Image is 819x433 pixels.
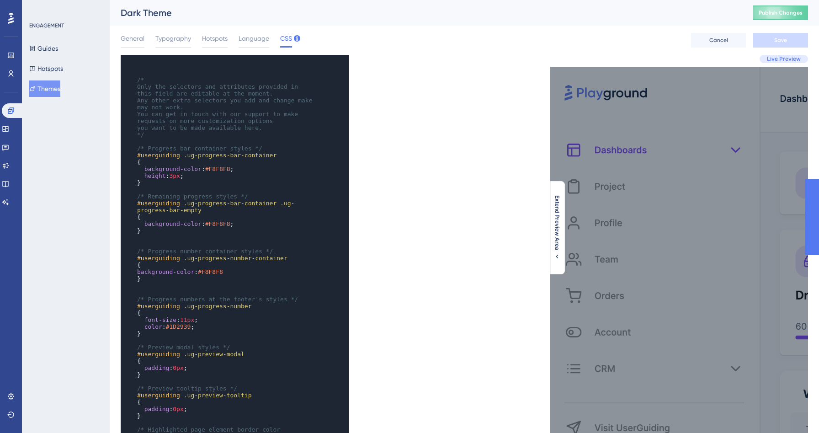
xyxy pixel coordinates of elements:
[137,399,141,406] span: {
[184,255,287,262] span: .ug-progress-number-container
[137,364,187,371] span: : ;
[205,166,230,172] span: #F8F8F8
[205,220,230,227] span: #F8F8F8
[137,323,194,330] span: : ;
[137,227,141,234] span: }
[137,220,234,227] span: : ;
[121,33,144,44] span: General
[137,426,280,433] span: /* Highlighted page element border color
[137,145,262,152] span: /* Progress bar container styles */
[29,80,60,97] button: Themes
[691,33,746,48] button: Cancel
[137,358,141,364] span: {
[29,22,64,29] div: ENGAGEMENT
[774,37,787,44] span: Save
[137,412,141,419] span: }
[29,60,63,77] button: Hotspots
[550,195,564,260] button: Extend Preview Area
[184,200,277,207] span: .ug-progress-bar-container
[173,406,183,412] span: 0px
[137,248,273,255] span: /* Progress number container styles */
[137,200,294,214] span: .ug-progress-bar-empty
[184,392,252,399] span: .ug-preview-tooltip
[144,323,162,330] span: color
[781,397,808,424] iframe: UserGuiding AI Assistant Launcher
[137,83,302,97] span: Only the selectors and attributes provided in this field are editable at the moment.
[137,193,248,200] span: /* Remaining progress styles */
[137,268,194,275] span: background-color
[137,268,223,275] span: :
[144,172,166,179] span: height
[137,303,180,310] span: #userguiding
[137,172,184,179] span: : ;
[137,330,141,337] span: }
[137,97,316,111] span: Any other extra selectors you add and change make may not work.
[137,214,141,220] span: {
[137,124,262,131] span: you want to be made available here.
[137,296,298,303] span: /* Progress numbers at the footer's styles */
[166,323,191,330] span: #1D2939
[137,406,187,412] span: : ;
[29,40,58,57] button: Guides
[184,152,277,159] span: .ug-progress-bar-container
[753,33,808,48] button: Save
[144,364,170,371] span: padding
[137,344,230,351] span: /* Preview modal styles */
[173,364,183,371] span: 0px
[137,385,237,392] span: /* Preview tooltip styles */
[144,406,170,412] span: padding
[121,6,730,19] div: Dark Theme
[137,179,141,186] span: }
[137,316,198,323] span: : ;
[144,220,202,227] span: background-color
[137,371,141,378] span: }
[753,5,808,20] button: Publish Changes
[137,351,180,358] span: #userguiding
[198,268,223,275] span: #F8F8F8
[144,166,202,172] span: background-color
[137,166,234,172] span: : ;
[184,351,245,358] span: .ug-preview-modal
[137,111,302,124] span: You can get in touch with our support to make requests on more customization options
[137,310,141,316] span: {
[280,33,292,44] span: CSS
[137,159,141,166] span: {
[137,200,180,207] span: #userguiding
[137,392,180,399] span: #userguiding
[137,262,141,268] span: {
[169,172,180,179] span: 3px
[202,33,228,44] span: Hotspots
[184,303,252,310] span: .ug-progress-number
[553,195,561,250] span: Extend Preview Area
[180,316,194,323] span: 11px
[137,255,180,262] span: #userguiding
[239,33,269,44] span: Language
[709,37,728,44] span: Cancel
[767,55,801,63] span: Live Preview
[155,33,191,44] span: Typography
[759,9,803,16] span: Publish Changes
[144,316,176,323] span: font-size
[137,152,180,159] span: #userguiding
[137,275,141,282] span: }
